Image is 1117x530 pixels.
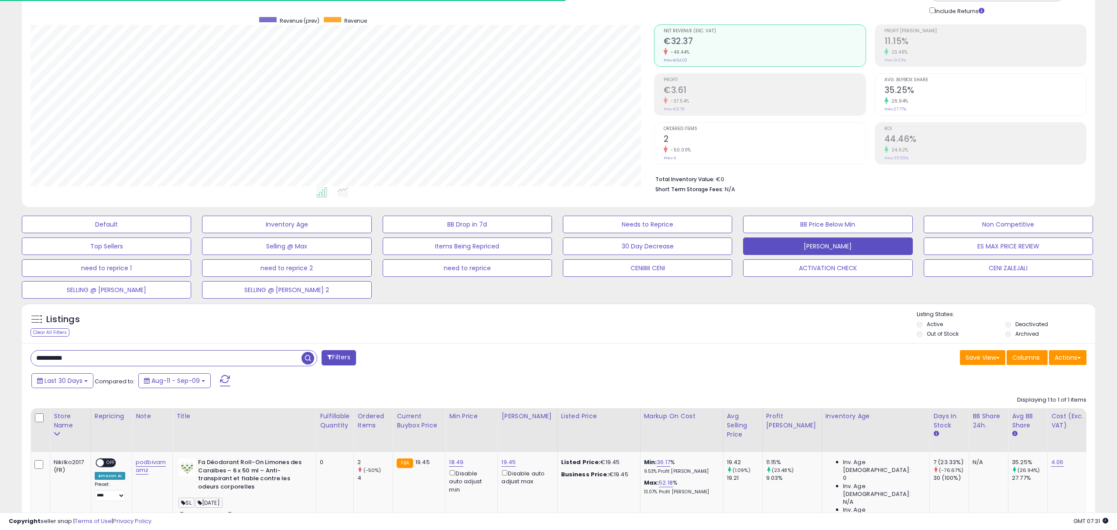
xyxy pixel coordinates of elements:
[363,467,381,474] small: (-50%)
[202,237,371,255] button: Selling @ Max
[1012,412,1044,430] div: Avg BB Share
[644,458,716,475] div: %
[1012,430,1017,438] small: Avg BB Share.
[22,281,191,299] button: SELLING @ [PERSON_NAME]
[136,458,166,475] a: podbivam amz
[95,412,128,421] div: Repricing
[888,98,908,104] small: 26.94%
[196,512,224,519] a: B072R31PLB
[202,259,371,277] button: need to reprice 2
[917,310,1095,319] p: Listing States:
[644,458,657,466] b: Min:
[178,458,309,529] div: ASIN:
[322,350,356,365] button: Filters
[884,78,1086,83] span: Avg. Buybox Share
[561,458,601,466] b: Listed Price:
[501,458,516,467] a: 19.45
[1012,458,1047,466] div: 35.25%
[659,478,673,487] a: 52.18
[657,458,670,467] a: 36.17
[843,506,923,522] span: Inv. Age [DEMOGRAPHIC_DATA]:
[176,412,312,421] div: Title
[884,155,908,161] small: Prev: 35.59%
[415,458,430,466] span: 19.45
[136,412,169,421] div: Note
[884,29,1086,34] span: Profit [PERSON_NAME]
[888,49,908,55] small: 23.48%
[31,328,69,337] div: Clear All Filters
[178,498,194,508] span: SL
[924,259,1093,277] button: CENI ZALEJALI
[1051,412,1096,430] div: Cost (Exc. VAT)
[743,237,912,255] button: [PERSON_NAME]
[320,458,347,466] div: 0
[644,412,720,421] div: Markup on Cost
[225,512,303,519] span: | SKU: fa-roll-caribbean-lemon
[664,107,684,112] small: Prev: €5.78
[501,468,550,485] div: Disable auto adjust max
[884,134,1086,146] h2: 44.46%
[561,471,634,478] div: €19.45
[22,216,191,233] button: Default
[54,458,84,474] div: Nikilko2017 (FR)
[113,517,151,525] a: Privacy Policy
[357,458,393,466] div: 2
[1049,350,1086,365] button: Actions
[280,17,319,24] span: Revenue (prev)
[449,412,494,421] div: Min Price
[9,517,41,525] strong: Copyright
[664,155,676,161] small: Prev: 4
[843,482,923,498] span: Inv. Age [DEMOGRAPHIC_DATA]:
[960,350,1005,365] button: Save View
[561,458,634,466] div: €19.45
[933,458,969,466] div: 7 (23.33%)
[95,472,125,480] div: Amazon AI
[501,412,553,421] div: [PERSON_NAME]
[1073,517,1108,525] span: 2025-10-10 07:31 GMT
[344,17,367,24] span: Revenue
[668,147,691,153] small: -50.00%
[357,412,389,430] div: Ordered Items
[151,376,200,385] span: Aug-11 - Sep-09
[397,458,413,468] small: FBA
[655,176,715,183] b: Total Inventory Value:
[563,259,732,277] button: CENIIIIII CENI
[727,458,762,466] div: 19.42
[320,412,350,430] div: Fulfillable Quantity
[772,467,794,474] small: (23.48%)
[884,85,1086,97] h2: 35.25%
[1018,467,1040,474] small: (26.94%)
[95,377,135,385] span: Compared to:
[933,412,965,430] div: Days In Stock
[644,489,716,495] p: 13.07% Profit [PERSON_NAME]
[54,412,87,430] div: Store Name
[664,127,865,131] span: Ordered Items
[1017,396,1086,404] div: Displaying 1 to 1 of 1 items
[884,58,906,63] small: Prev: 9.03%
[668,49,690,55] small: -49.44%
[843,474,846,482] span: 0
[924,237,1093,255] button: ES MAX PRICE REVIEW
[664,85,865,97] h2: €3.61
[766,474,822,482] div: 9.03%
[668,98,689,104] small: -37.54%
[31,373,93,388] button: Last 30 Days
[664,134,865,146] h2: 2
[1051,458,1064,467] a: 4.06
[884,127,1086,131] span: ROI
[563,216,732,233] button: Needs to Reprice
[195,498,223,508] span: [DATE]
[927,320,943,328] label: Active
[1012,474,1047,482] div: 27.77%
[563,237,732,255] button: 30 Day Decrease
[75,517,112,525] a: Terms of Use
[655,186,723,193] b: Short Term Storage Fees:
[826,412,926,421] div: Inventory Age
[46,313,80,326] h5: Listings
[727,474,762,482] div: 19.21
[644,478,659,487] b: Max:
[561,470,609,478] b: Business Price:
[933,430,939,438] small: Days In Stock.
[727,412,759,439] div: Avg Selling Price
[725,185,735,193] span: N/A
